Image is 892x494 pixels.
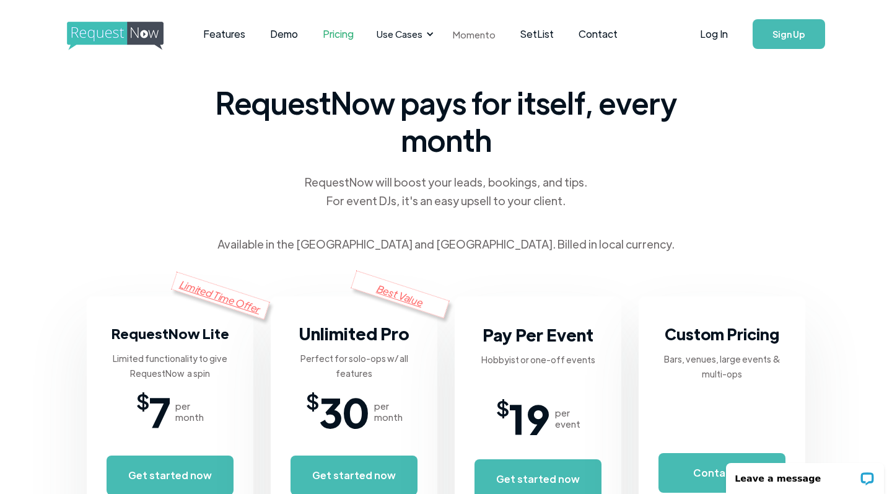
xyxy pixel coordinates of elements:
[555,407,580,430] div: per event
[111,321,229,346] h3: RequestNow Lite
[369,15,437,53] div: Use Cases
[483,324,593,345] strong: Pay Per Event
[136,393,149,408] span: $
[377,27,422,41] div: Use Cases
[753,19,825,49] a: Sign Up
[304,173,588,210] div: RequestNow will boost your leads, bookings, and tips. For event DJs, it's an easy upsell to your ...
[291,351,418,381] div: Perfect for solo-ops w/ all features
[310,15,366,53] a: Pricing
[175,400,204,423] div: per month
[718,455,892,494] iframe: LiveChat chat widget
[351,270,450,318] div: Best Value
[508,15,566,53] a: SetList
[171,271,270,319] div: Limited Time Offer
[67,22,186,50] img: requestnow logo
[319,393,369,430] span: 30
[665,324,779,344] strong: Custom Pricing
[211,84,681,158] span: RequestNow pays for itself, every month
[374,400,403,423] div: per month
[566,15,630,53] a: Contact
[67,22,160,46] a: home
[258,15,310,53] a: Demo
[481,352,595,367] div: Hobbyist or one-off events
[658,351,785,381] div: Bars, venues, large events & multi-ops
[299,321,409,346] h3: Unlimited Pro
[509,400,550,437] span: 19
[149,393,170,430] span: 7
[107,351,234,381] div: Limited functionality to give RequestNow a spin
[306,393,319,408] span: $
[496,400,509,415] span: $
[658,453,785,493] a: Contact Us
[217,235,675,254] div: Available in the [GEOGRAPHIC_DATA] and [GEOGRAPHIC_DATA]. Billed in local currency.
[191,15,258,53] a: Features
[688,12,740,56] a: Log In
[440,16,508,53] a: Momento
